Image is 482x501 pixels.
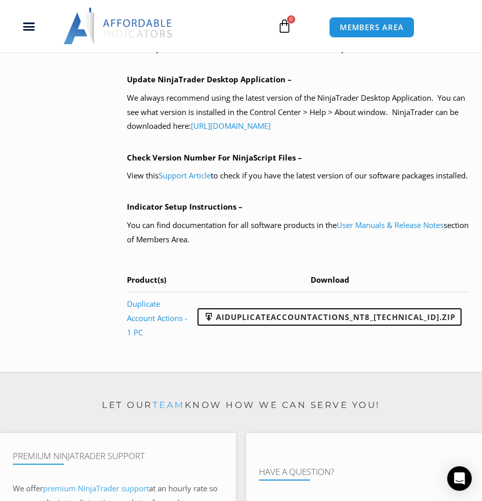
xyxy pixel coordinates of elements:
[127,275,166,285] span: Product(s)
[159,170,211,180] a: Support Article
[337,220,444,230] a: User Manuals & Release Notes
[127,91,469,134] p: We always recommend using the latest version of the NinjaTrader Desktop Application. You can see ...
[191,121,271,131] a: [URL][DOMAIN_NAME]
[287,15,295,24] span: 0
[127,74,292,84] b: Update NinjaTrader Desktop Application –
[127,299,187,337] a: Duplicate Account Actions - 1 PC
[127,201,243,212] b: Indicator Setup Instructions –
[340,24,404,31] span: MEMBERS AREA
[447,466,472,491] div: Open Intercom Messenger
[5,16,53,36] div: Menu Toggle
[262,11,307,41] a: 0
[13,483,43,493] span: We offer
[152,400,185,410] a: team
[13,451,223,461] h4: Premium NinjaTrader Support
[198,308,462,326] a: AIDuplicateAccountActions_NT8_[TECHNICAL_ID].zip
[127,169,469,183] p: View this to check if you have the latest version of our software packages installed.
[259,467,469,477] h4: Have A Question?
[43,483,149,493] a: premium NinjaTrader support
[127,218,469,247] p: You can find documentation for all software products in the section of Members Area.
[311,275,349,285] span: Download
[127,152,302,163] b: Check Version Number For NinjaScript Files –
[63,8,173,44] img: LogoAI | Affordable Indicators – NinjaTrader
[329,17,414,38] a: MEMBERS AREA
